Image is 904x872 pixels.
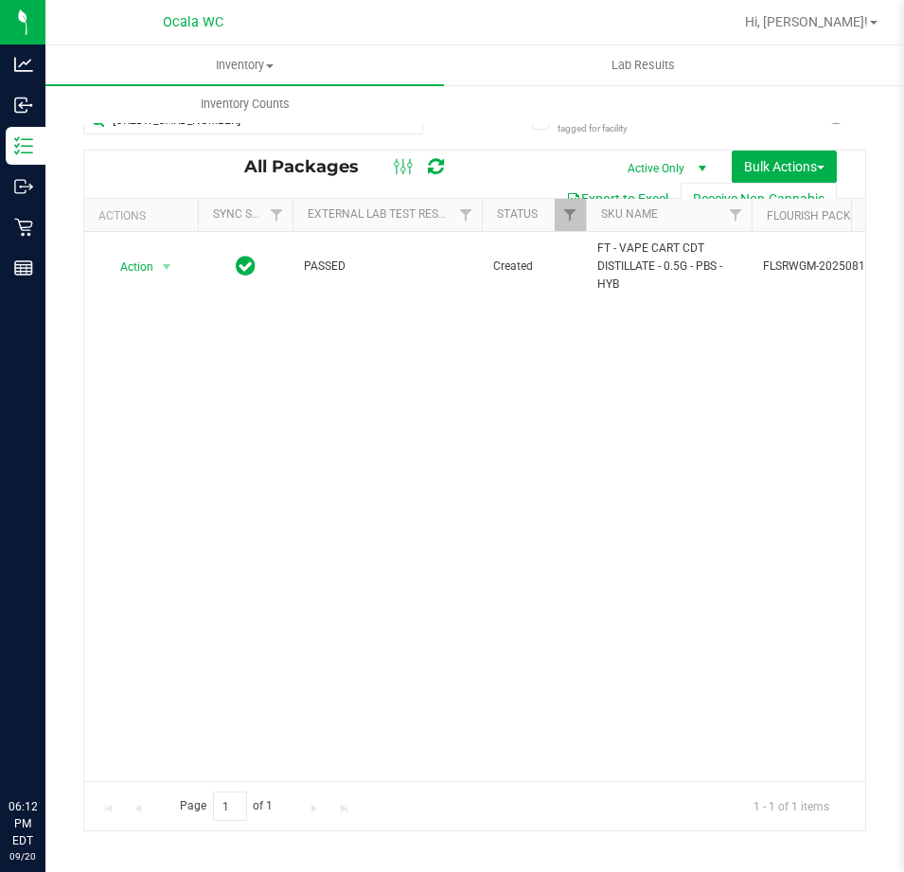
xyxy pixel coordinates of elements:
[681,183,837,215] button: Receive Non-Cannabis
[304,258,470,276] span: PASSED
[444,45,842,85] a: Lab Results
[497,207,538,221] a: Status
[261,199,292,231] a: Filter
[14,55,33,74] inline-svg: Analytics
[493,258,575,276] span: Created
[213,792,247,821] input: 1
[14,177,33,196] inline-svg: Outbound
[103,254,154,280] span: Action
[597,240,740,294] span: FT - VAPE CART CDT DISTILLATE - 0.5G - PBS - HYB
[554,183,681,215] button: Export to Excel
[9,849,37,863] p: 09/20
[213,207,286,221] a: Sync Status
[451,199,482,231] a: Filter
[236,253,256,279] span: In Sync
[720,199,752,231] a: Filter
[744,159,824,174] span: Bulk Actions
[745,14,868,29] span: Hi, [PERSON_NAME]!
[14,96,33,115] inline-svg: Inbound
[738,792,844,820] span: 1 - 1 of 1 items
[163,14,223,30] span: Ocala WC
[555,199,586,231] a: Filter
[98,209,190,222] div: Actions
[14,218,33,237] inline-svg: Retail
[45,84,444,124] a: Inventory Counts
[14,136,33,155] inline-svg: Inventory
[19,721,76,777] iframe: Resource center
[601,207,658,221] a: SKU Name
[14,258,33,277] inline-svg: Reports
[9,798,37,849] p: 06:12 PM EDT
[767,209,886,222] a: Flourish Package ID
[586,57,700,74] span: Lab Results
[308,207,456,221] a: External Lab Test Result
[164,792,289,821] span: Page of 1
[175,96,315,113] span: Inventory Counts
[244,156,378,177] span: All Packages
[732,151,837,183] button: Bulk Actions
[45,57,444,74] span: Inventory
[45,45,444,85] a: Inventory
[155,254,179,280] span: select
